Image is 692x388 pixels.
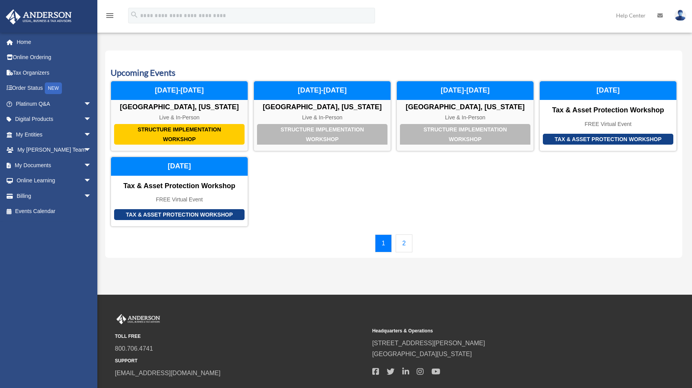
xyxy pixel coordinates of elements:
div: Tax & Asset Protection Workshop [543,134,673,145]
a: Structure Implementation Workshop [GEOGRAPHIC_DATA], [US_STATE] Live & In-Person [DATE]-[DATE] [111,81,248,151]
div: FREE Virtual Event [111,196,248,203]
div: [DATE] [111,157,248,176]
div: Live & In-Person [397,114,534,121]
div: NEW [45,82,62,94]
div: [GEOGRAPHIC_DATA], [US_STATE] [397,103,534,112]
span: arrow_drop_down [84,188,99,204]
a: Online Ordering [5,50,103,65]
i: menu [105,11,114,20]
span: arrow_drop_down [84,112,99,128]
img: Anderson Advisors Platinum Portal [4,9,74,24]
div: Tax & Asset Protection Workshop [540,106,676,115]
small: TOLL FREE [115,332,367,341]
small: SUPPORT [115,357,367,365]
a: Billingarrow_drop_down [5,188,103,204]
a: [EMAIL_ADDRESS][DOMAIN_NAME] [115,370,220,376]
small: Headquarters & Operations [372,327,624,335]
span: arrow_drop_down [84,173,99,189]
div: Structure Implementation Workshop [257,124,387,145]
a: Home [5,34,103,50]
img: User Pic [674,10,686,21]
img: Anderson Advisors Platinum Portal [115,314,162,324]
i: search [130,10,139,19]
div: [GEOGRAPHIC_DATA], [US_STATE] [254,103,391,112]
div: Structure Implementation Workshop [400,124,530,145]
a: My Entitiesarrow_drop_down [5,127,103,142]
a: My [PERSON_NAME] Teamarrow_drop_down [5,142,103,158]
div: [DATE] [540,81,676,100]
div: FREE Virtual Event [540,121,676,128]
a: Order StatusNEW [5,80,103,96]
div: [GEOGRAPHIC_DATA], [US_STATE] [111,103,248,112]
a: Tax Organizers [5,65,103,80]
a: Platinum Q&Aarrow_drop_down [5,96,103,112]
a: 1 [375,234,392,252]
a: 2 [396,234,412,252]
a: Tax & Asset Protection Workshop Tax & Asset Protection Workshop FREE Virtual Event [DATE] [111,157,248,227]
a: Digital Productsarrow_drop_down [5,112,103,127]
span: arrow_drop_down [84,157,99,173]
a: [STREET_ADDRESS][PERSON_NAME] [372,340,485,346]
div: Live & In-Person [254,114,391,121]
span: arrow_drop_down [84,127,99,143]
div: Tax & Asset Protection Workshop [114,209,245,220]
div: Structure Implementation Workshop [114,124,245,145]
span: arrow_drop_down [84,142,99,158]
a: menu [105,14,114,20]
a: Structure Implementation Workshop [GEOGRAPHIC_DATA], [US_STATE] Live & In-Person [DATE]-[DATE] [254,81,391,151]
a: 800.706.4741 [115,345,153,352]
div: Live & In-Person [111,114,248,121]
span: arrow_drop_down [84,96,99,112]
a: Online Learningarrow_drop_down [5,173,103,189]
h3: Upcoming Events [111,67,677,79]
div: [DATE]-[DATE] [397,81,534,100]
div: Tax & Asset Protection Workshop [111,182,248,191]
a: My Documentsarrow_drop_down [5,157,103,173]
div: [DATE]-[DATE] [254,81,391,100]
a: [GEOGRAPHIC_DATA][US_STATE] [372,351,472,357]
div: [DATE]-[DATE] [111,81,248,100]
a: Structure Implementation Workshop [GEOGRAPHIC_DATA], [US_STATE] Live & In-Person [DATE]-[DATE] [396,81,534,151]
a: Tax & Asset Protection Workshop Tax & Asset Protection Workshop FREE Virtual Event [DATE] [539,81,677,151]
a: Events Calendar [5,204,99,219]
